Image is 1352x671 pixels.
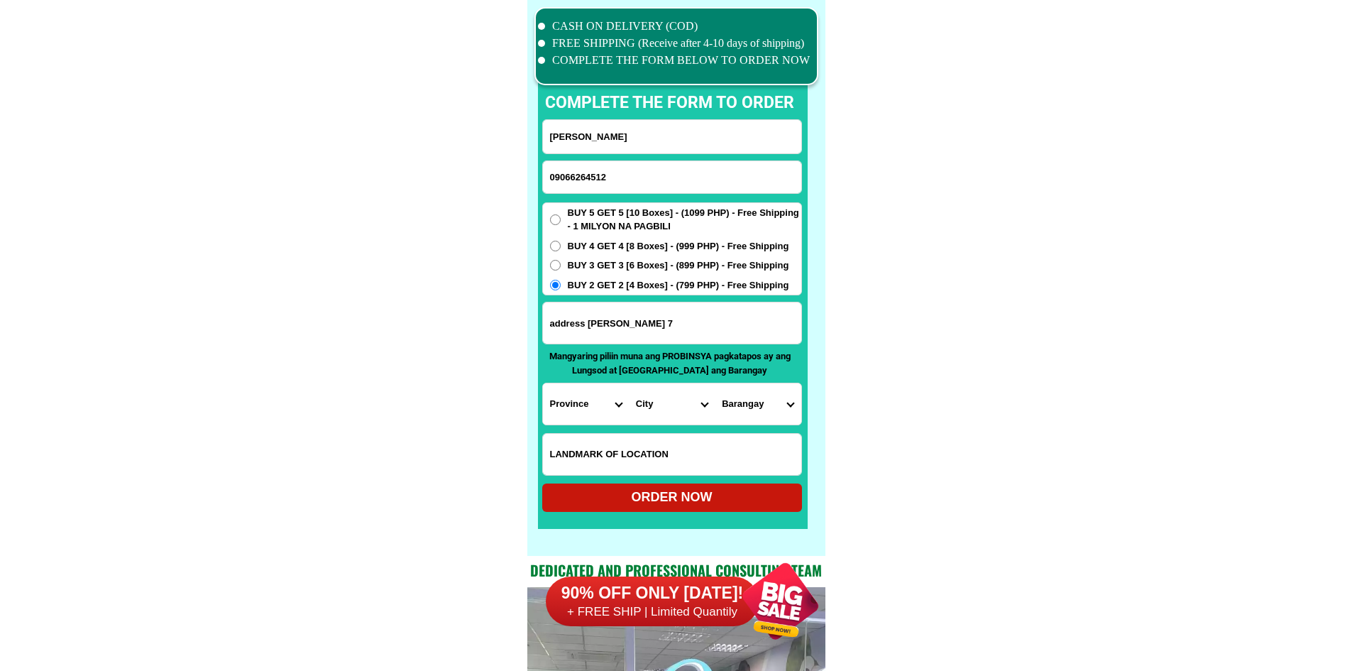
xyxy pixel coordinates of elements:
[543,434,801,475] input: Input LANDMARKOFLOCATION
[531,91,808,116] p: complete the form to order
[550,280,561,290] input: BUY 2 GET 2 [4 Boxes] - (799 PHP) - Free Shipping
[527,560,825,581] h2: Dedicated and professional consulting team
[543,383,629,425] select: Select province
[568,258,789,273] span: BUY 3 GET 3 [6 Boxes] - (899 PHP) - Free Shipping
[538,18,810,35] li: CASH ON DELIVERY (COD)
[568,206,801,234] span: BUY 5 GET 5 [10 Boxes] - (1099 PHP) - Free Shipping - 1 MILYON NA PAGBILI
[546,583,759,604] h6: 90% OFF ONLY [DATE]!
[568,278,789,293] span: BUY 2 GET 2 [4 Boxes] - (799 PHP) - Free Shipping
[543,120,801,153] input: Input full_name
[568,239,789,253] span: BUY 4 GET 4 [8 Boxes] - (999 PHP) - Free Shipping
[542,488,802,507] div: ORDER NOW
[550,214,561,225] input: BUY 5 GET 5 [10 Boxes] - (1099 PHP) - Free Shipping - 1 MILYON NA PAGBILI
[538,52,810,69] li: COMPLETE THE FORM BELOW TO ORDER NOW
[543,302,801,344] input: Input address
[550,260,561,271] input: BUY 3 GET 3 [6 Boxes] - (899 PHP) - Free Shipping
[715,383,801,425] select: Select commune
[538,35,810,52] li: FREE SHIPPING (Receive after 4-10 days of shipping)
[629,383,715,425] select: Select district
[546,604,759,620] h6: + FREE SHIP | Limited Quantily
[543,161,801,193] input: Input phone_number
[542,349,798,377] p: Mangyaring piliin muna ang PROBINSYA pagkatapos ay ang Lungsod at [GEOGRAPHIC_DATA] ang Barangay
[550,241,561,251] input: BUY 4 GET 4 [8 Boxes] - (999 PHP) - Free Shipping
